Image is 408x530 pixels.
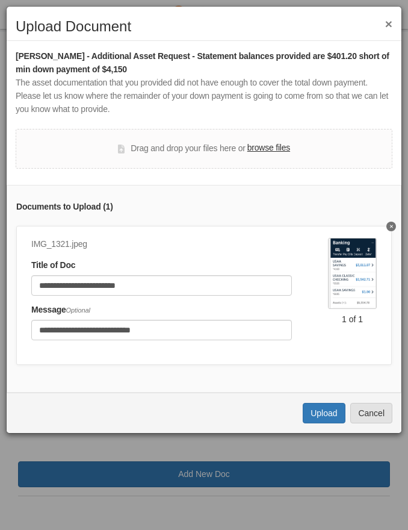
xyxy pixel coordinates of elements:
button: Upload [303,403,345,423]
span: Optional [66,307,90,314]
div: 1 of 1 [328,313,377,325]
img: IMG_1321.jpeg [328,238,377,309]
input: Document Title [31,275,292,296]
label: browse files [247,142,290,155]
label: Message [31,304,90,317]
button: Cancel [350,403,392,423]
div: Drag and drop your files here or [118,142,290,156]
button: Delete Total assets in both Acts [386,222,396,231]
div: Documents to Upload ( 1 ) [16,201,392,214]
label: Title of Doc [31,259,75,272]
div: [PERSON_NAME] - Additional Asset Request - Statement balances provided are $401.20 short of min d... [16,50,392,76]
div: IMG_1321.jpeg [31,238,292,251]
button: × [385,17,392,30]
input: Include any comments on this document [31,320,292,340]
div: The asset documentation that you provided did not have enough to cover the total down payment. Pl... [16,76,392,116]
h2: Upload Document [16,19,392,34]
